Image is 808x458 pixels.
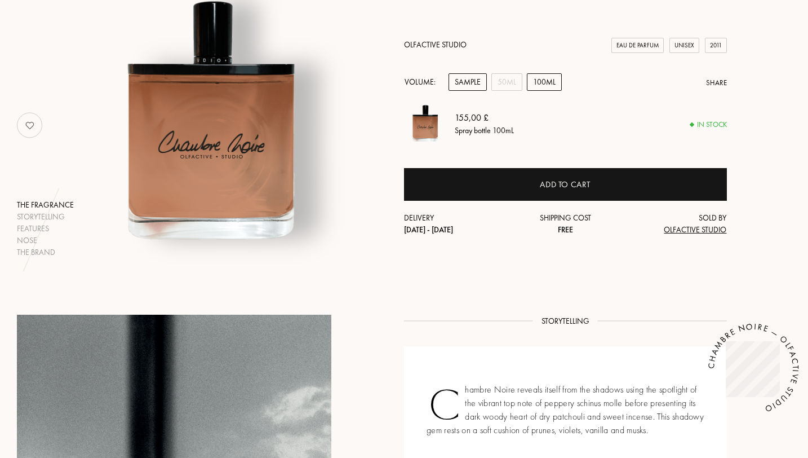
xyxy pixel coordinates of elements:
div: Sold by [619,212,727,236]
div: Nose [17,235,74,246]
div: 155,00 £ [455,111,514,124]
div: Spray bottle 100mL [455,124,514,136]
span: [DATE] - [DATE] [404,224,453,235]
div: Volume: [404,73,442,91]
span: Free [558,224,573,235]
div: 100mL [527,73,562,91]
div: Add to cart [540,178,591,191]
div: Unisex [669,38,699,53]
div: 50mL [491,73,522,91]
div: The fragrance [17,199,74,211]
div: Shipping cost [512,212,619,236]
div: Eau de Parfum [611,38,664,53]
img: no_like_p.png [19,114,41,136]
div: 2011 [705,38,727,53]
div: Delivery [404,212,512,236]
a: Olfactive Studio [404,39,467,50]
div: Share [706,77,727,89]
div: The brand [17,246,74,258]
img: Chambre Noire Olfactive Studio [404,102,446,144]
div: Storytelling [17,211,74,223]
div: Sample [449,73,487,91]
div: In stock [690,119,727,130]
span: Olfactive Studio [664,224,726,235]
div: Features [17,223,74,235]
